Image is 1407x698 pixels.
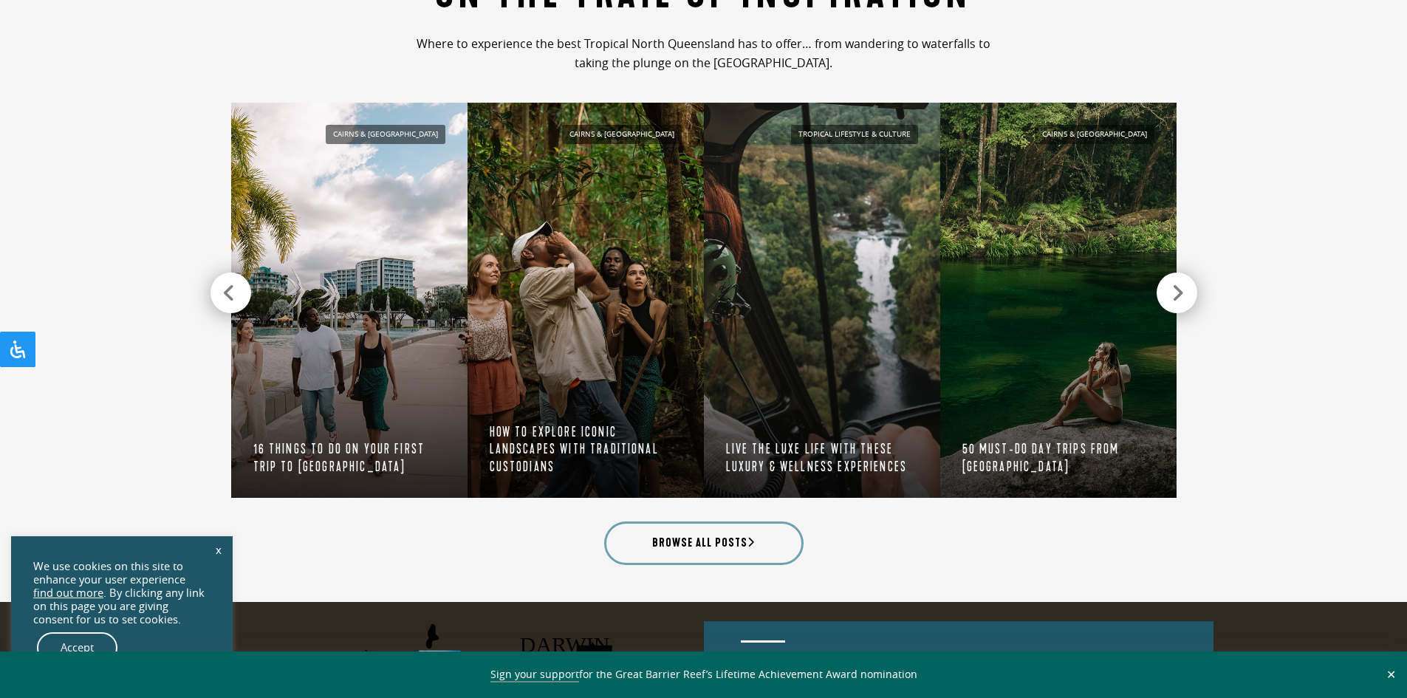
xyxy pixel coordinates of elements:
button: Close [1383,668,1400,681]
a: Browse all posts [604,521,804,565]
a: cairns esplanade Cairns & [GEOGRAPHIC_DATA] 16 things to do on your first trip to [GEOGRAPHIC_DATA] [231,103,468,498]
span: for the Great Barrier Reef’s Lifetime Achievement Award nomination [490,667,917,682]
svg: Open Accessibility Panel [9,341,27,358]
a: find out more [33,586,103,600]
a: Accept [37,632,117,663]
text: DARWIN [519,632,609,656]
a: private helicopter flight over daintree waterfall Tropical Lifestyle & Culture Live the luxe life... [704,103,940,498]
a: Cairns & [GEOGRAPHIC_DATA] 50 must-do day trips from [GEOGRAPHIC_DATA] [940,103,1177,498]
p: Where to experience the best Tropical North Queensland has to offer… from wandering to waterfalls... [403,35,1004,73]
a: Mossman Gorge Centre Ngadiku Dreamtime Walk Cairns & [GEOGRAPHIC_DATA] How to explore iconic land... [468,103,704,498]
a: Sign your support [490,667,579,682]
a: x [208,533,229,566]
div: We use cookies on this site to enhance your user experience . By clicking any link on this page y... [33,560,210,626]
